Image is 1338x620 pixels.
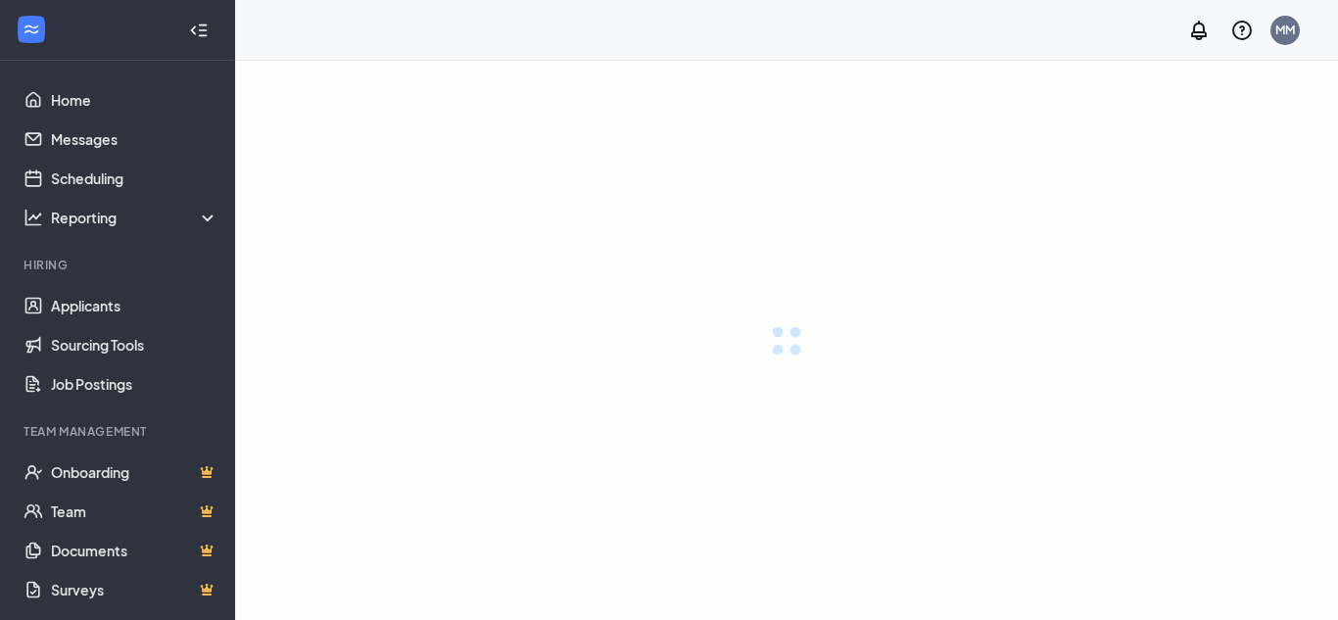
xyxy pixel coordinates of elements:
div: Team Management [24,423,215,440]
a: Messages [51,119,218,159]
svg: Collapse [189,21,209,40]
a: Scheduling [51,159,218,198]
div: Hiring [24,257,215,273]
a: OnboardingCrown [51,453,218,492]
a: DocumentsCrown [51,531,218,570]
svg: Notifications [1187,19,1211,42]
a: Applicants [51,286,218,325]
a: Sourcing Tools [51,325,218,364]
svg: QuestionInfo [1230,19,1254,42]
div: Reporting [51,208,219,227]
svg: WorkstreamLogo [22,20,41,39]
a: Home [51,80,218,119]
div: MM [1275,22,1295,38]
a: Job Postings [51,364,218,404]
svg: Analysis [24,208,43,227]
a: SurveysCrown [51,570,218,609]
a: TeamCrown [51,492,218,531]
